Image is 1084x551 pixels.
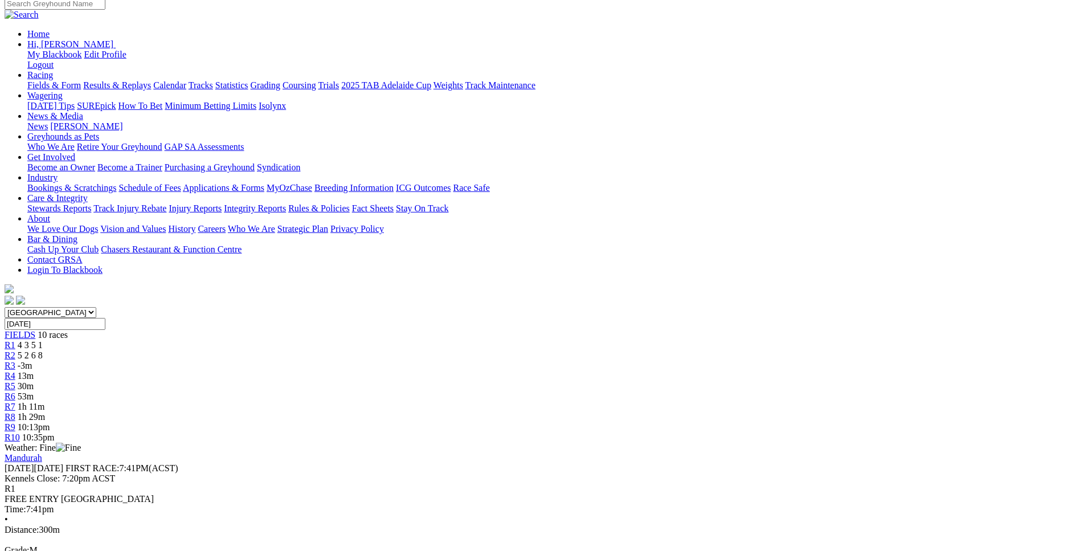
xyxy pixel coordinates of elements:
span: 7:41PM(ACST) [66,463,178,473]
a: Become a Trainer [97,162,162,172]
a: 2025 TAB Adelaide Cup [341,80,431,90]
a: Purchasing a Greyhound [165,162,255,172]
a: Privacy Policy [330,224,384,234]
div: Wagering [27,101,1079,111]
span: [DATE] [5,463,63,473]
a: FIELDS [5,330,35,340]
a: Industry [27,173,58,182]
a: R4 [5,371,15,381]
a: Race Safe [453,183,489,193]
a: We Love Our Dogs [27,224,98,234]
div: 7:41pm [5,504,1079,515]
a: R6 [5,391,15,401]
span: • [5,515,8,524]
span: 13m [18,371,34,381]
a: MyOzChase [267,183,312,193]
a: Grading [251,80,280,90]
a: Fields & Form [27,80,81,90]
a: My Blackbook [27,50,82,59]
img: Search [5,10,39,20]
a: Contact GRSA [27,255,82,264]
a: History [168,224,195,234]
div: Hi, [PERSON_NAME] [27,50,1079,70]
a: Bar & Dining [27,234,77,244]
a: Statistics [215,80,248,90]
div: Racing [27,80,1079,91]
a: Integrity Reports [224,203,286,213]
input: Select date [5,318,105,330]
div: Industry [27,183,1079,193]
a: R10 [5,432,20,442]
a: Injury Reports [169,203,222,213]
a: Breeding Information [314,183,394,193]
a: Retire Your Greyhound [77,142,162,152]
span: 5 2 6 8 [18,350,43,360]
a: Syndication [257,162,300,172]
div: Care & Integrity [27,203,1079,214]
a: R9 [5,422,15,432]
span: R8 [5,412,15,422]
a: Stewards Reports [27,203,91,213]
div: About [27,224,1079,234]
a: Schedule of Fees [118,183,181,193]
a: ICG Outcomes [396,183,451,193]
a: R7 [5,402,15,411]
a: Wagering [27,91,63,100]
span: 1h 11m [18,402,45,411]
a: Edit Profile [84,50,126,59]
a: GAP SA Assessments [165,142,244,152]
img: facebook.svg [5,296,14,305]
a: Applications & Forms [183,183,264,193]
span: Hi, [PERSON_NAME] [27,39,113,49]
a: Bookings & Scratchings [27,183,116,193]
a: Careers [198,224,226,234]
span: 4 3 5 1 [18,340,43,350]
span: R1 [5,484,15,493]
a: Fact Sheets [352,203,394,213]
a: Vision and Values [100,224,166,234]
a: Get Involved [27,152,75,162]
a: Weights [433,80,463,90]
a: R3 [5,361,15,370]
a: Who We Are [27,142,75,152]
a: Isolynx [259,101,286,111]
div: Bar & Dining [27,244,1079,255]
a: Cash Up Your Club [27,244,99,254]
a: Track Maintenance [465,80,535,90]
a: Coursing [283,80,316,90]
a: Hi, [PERSON_NAME] [27,39,116,49]
a: Greyhounds as Pets [27,132,99,141]
span: 10:35pm [22,432,55,442]
span: 30m [18,381,34,391]
a: Calendar [153,80,186,90]
a: Trials [318,80,339,90]
a: Logout [27,60,54,70]
div: News & Media [27,121,1079,132]
a: R5 [5,381,15,391]
a: Minimum Betting Limits [165,101,256,111]
a: Become an Owner [27,162,95,172]
div: Get Involved [27,162,1079,173]
a: About [27,214,50,223]
a: Home [27,29,50,39]
a: Mandurah [5,453,42,463]
span: Distance: [5,525,39,534]
a: Stay On Track [396,203,448,213]
a: Results & Replays [83,80,151,90]
span: [DATE] [5,463,34,473]
div: Kennels Close: 7:20pm ACST [5,474,1079,484]
a: Who We Are [228,224,275,234]
a: Care & Integrity [27,193,88,203]
a: R1 [5,340,15,350]
span: Time: [5,504,26,514]
a: Chasers Restaurant & Function Centre [101,244,242,254]
span: 10:13pm [18,422,50,432]
a: SUREpick [77,101,116,111]
span: R2 [5,350,15,360]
